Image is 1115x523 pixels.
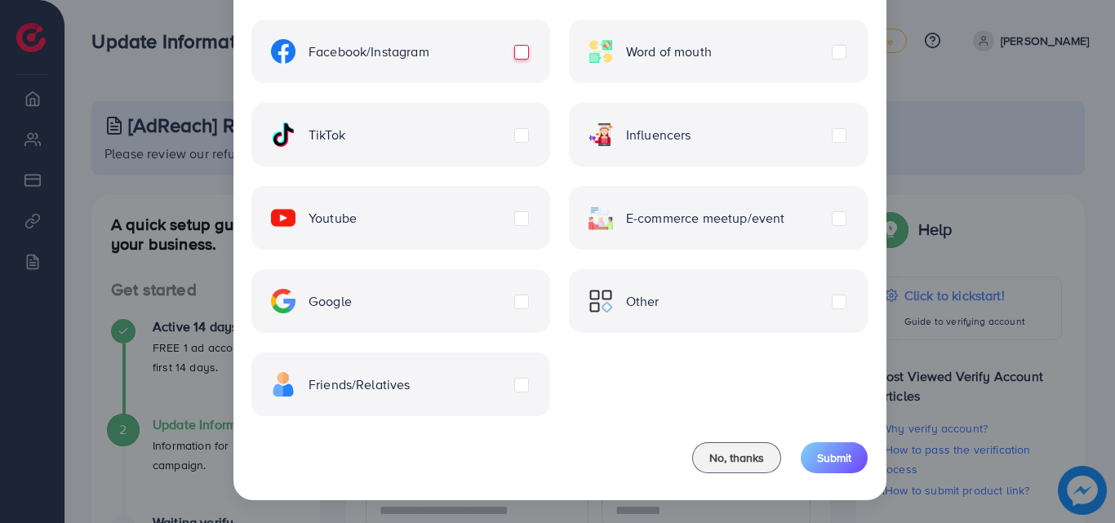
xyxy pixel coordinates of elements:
[309,375,411,394] span: Friends/Relatives
[709,450,764,466] span: No, thanks
[626,126,691,144] span: Influencers
[692,442,781,473] button: No, thanks
[271,39,295,64] img: ic-facebook.134605ef.svg
[309,292,352,311] span: Google
[626,209,785,228] span: E-commerce meetup/event
[309,209,357,228] span: Youtube
[271,289,295,313] img: ic-google.5bdd9b68.svg
[589,39,613,64] img: ic-word-of-mouth.a439123d.svg
[271,206,295,230] img: ic-youtube.715a0ca2.svg
[309,126,345,144] span: TikTok
[309,42,429,61] span: Facebook/Instagram
[817,450,851,466] span: Submit
[271,122,295,147] img: ic-tiktok.4b20a09a.svg
[626,292,660,311] span: Other
[589,289,613,313] img: ic-other.99c3e012.svg
[589,206,613,230] img: ic-ecommerce.d1fa3848.svg
[271,372,295,397] img: ic-freind.8e9a9d08.svg
[626,42,712,61] span: Word of mouth
[589,122,613,147] img: ic-influencers.a620ad43.svg
[801,442,868,473] button: Submit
